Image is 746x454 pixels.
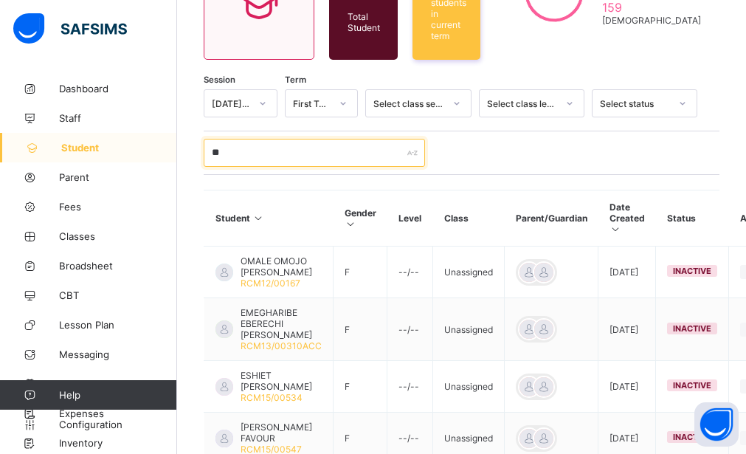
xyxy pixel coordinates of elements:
span: RCM12/00167 [241,278,300,289]
span: Inventory [59,437,177,449]
div: Select class level [487,98,557,109]
i: Sort in Ascending Order [345,219,357,230]
div: Select class section [373,98,443,109]
span: RCM13/00310ACC [241,340,322,351]
td: --/-- [387,298,433,361]
div: Total Student [344,7,396,37]
span: EMEGHARIBE EBERECHI [PERSON_NAME] [241,307,322,340]
span: inactive [673,323,711,334]
th: Class [433,190,505,247]
th: Date Created [598,190,656,247]
span: Time Table [59,378,177,390]
i: Sort in Ascending Order [609,224,622,235]
div: Select status [600,98,670,109]
td: [DATE] [598,361,656,413]
td: Unassigned [433,247,505,298]
span: OMALE OMOJO [PERSON_NAME] [241,255,322,278]
span: Configuration [59,419,176,430]
span: Lesson Plan [59,319,177,331]
span: ESHIET [PERSON_NAME] [241,370,322,392]
th: Level [387,190,433,247]
td: Unassigned [433,298,505,361]
span: Session [204,75,235,85]
span: inactive [673,380,711,391]
span: CBT [59,289,177,301]
span: Parent [59,171,177,183]
td: Unassigned [433,361,505,413]
th: Parent/Guardian [505,190,598,247]
th: Status [656,190,729,247]
span: inactive [673,266,711,276]
img: safsims [13,13,127,44]
td: [DATE] [598,247,656,298]
i: Sort in Ascending Order [252,213,265,224]
span: Term [285,75,306,85]
td: F [334,298,387,361]
button: Open asap [694,402,739,447]
td: F [334,361,387,413]
span: [PERSON_NAME] FAVOUR [241,422,322,444]
span: RCM15/00534 [241,392,303,403]
span: Help [59,389,176,401]
div: First Term [293,98,331,109]
td: --/-- [387,361,433,413]
td: --/-- [387,247,433,298]
span: [DEMOGRAPHIC_DATA] [602,15,701,26]
td: [DATE] [598,298,656,361]
span: inactive [673,432,711,442]
th: Gender [334,190,387,247]
th: Student [204,190,334,247]
span: Broadsheet [59,260,177,272]
div: [DATE]-[DATE] [212,98,250,109]
span: Messaging [59,348,177,360]
span: Fees [59,201,177,213]
span: Student [61,142,177,154]
span: Classes [59,230,177,242]
td: F [334,247,387,298]
span: Staff [59,112,177,124]
span: Dashboard [59,83,177,94]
